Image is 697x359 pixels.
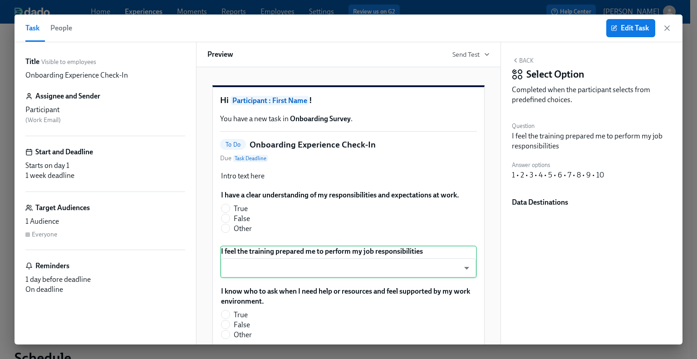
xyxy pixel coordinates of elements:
p: Onboarding Experience Check-In [25,70,128,80]
label: Question [512,121,672,131]
div: I feel the training prepared me to perform my job responsibilities​ [220,246,477,278]
span: People [50,22,72,34]
label: Title [25,57,39,67]
div: I have a clear understanding of my responsibilities and expectations at work.TrueFalseOther [220,189,477,238]
span: 1 week deadline [25,171,74,180]
h6: Assignee and Sender [35,91,100,101]
h4: Select Option [526,68,584,81]
h1: Hi ! [220,94,477,107]
h6: Reminders [35,261,69,271]
div: Participant [25,105,185,115]
span: Participant : First Name [231,96,309,105]
div: 1 Audience [25,216,185,226]
span: Task [25,22,39,34]
span: Due [220,154,268,163]
div: Everyone [32,230,57,239]
span: Task Deadline [233,155,268,162]
div: 1 day before deadline [25,275,185,285]
span: Edit Task [613,24,649,33]
h6: Data Destinations [512,197,672,207]
h6: Target Audiences [35,203,90,213]
div: Intro text here [220,170,477,182]
div: I feel the training prepared me to perform my job responsibilities [512,131,672,151]
label: Answer options [512,160,604,170]
button: Edit Task [606,19,655,37]
div: On deadline [25,285,185,295]
span: Visible to employees [41,58,96,66]
button: Back [512,57,534,64]
div: I know who to ask when I need help or resources and feel supported by my work environment.TrueFal... [220,285,477,344]
h6: Preview [207,49,233,59]
button: Send Test [452,50,490,59]
div: Completed when the participant selects from predefined choices. [512,85,672,105]
h5: Onboarding Experience Check-In [250,139,376,151]
strong: Onboarding Survey [290,114,351,123]
h6: Start and Deadline [35,147,93,157]
div: 1 • 2 • 3 • 4 • 5 • 6 • 7 • 8 • 9 • 10 [512,170,604,180]
span: ( Work Email ) [25,116,61,124]
p: You have a new task in . [220,114,477,124]
span: To Do [220,141,246,148]
div: Starts on day 1 [25,161,185,171]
